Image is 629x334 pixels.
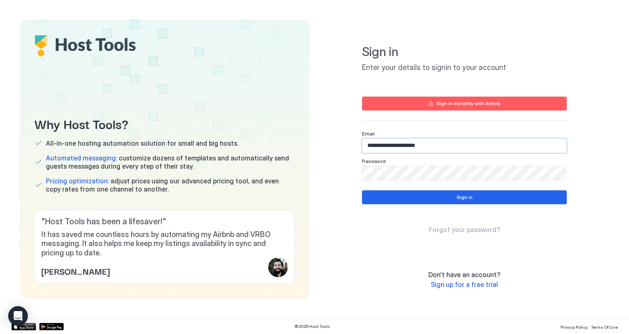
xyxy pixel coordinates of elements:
button: Sign in [362,190,567,204]
span: adjust prices using our advanced pricing tool, and even copy rates from one channel to another. [46,177,295,193]
a: Sign up for a free trial [431,280,498,289]
a: Privacy Policy [561,322,588,331]
span: It has saved me countless hours by automating my Airbnb and VRBO messaging. It also helps me keep... [41,230,288,258]
span: Why Host Tools? [34,114,295,133]
span: Don't have an account? [428,271,500,279]
a: App Store [11,323,36,330]
a: Forgot your password? [429,226,500,234]
span: Password [362,158,386,164]
span: All-in-one hosting automation solution for small and big hosts. [46,139,238,147]
div: Sign in instantly with Airbnb [437,100,501,107]
input: Input Field [362,139,566,153]
div: profile [268,257,288,277]
div: Sign in [457,194,473,201]
span: Automated messaging: [46,154,117,162]
span: Sign in [362,44,567,60]
div: Open Intercom Messenger [8,306,28,326]
span: Email [362,131,375,137]
span: Privacy Policy [561,325,588,329]
button: Sign in instantly with Airbnb [362,97,567,111]
input: Input Field [362,166,566,180]
span: Enter your details to signin to your account [362,63,567,72]
span: Terms Of Use [591,325,618,329]
span: © 2025 Host Tools [294,324,330,329]
span: Pricing optimization: [46,177,109,185]
a: Terms Of Use [591,322,618,331]
span: customize dozens of templates and automatically send guests messages during every step of their s... [46,154,295,170]
span: [PERSON_NAME] [41,265,110,277]
span: " Host Tools has been a lifesaver! " [41,217,288,227]
a: Google Play Store [39,323,64,330]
